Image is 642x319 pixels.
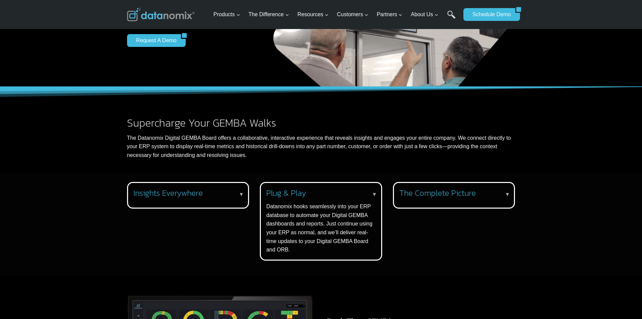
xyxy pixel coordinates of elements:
[75,151,86,155] a: Terms
[298,10,329,19] span: Resources
[447,10,456,26] a: Search
[152,83,178,89] span: State/Region
[266,188,373,198] h3: Plug & Play
[127,117,515,128] h2: Supercharge Your GEMBA Walks
[377,10,402,19] span: Partners
[211,4,460,26] nav: Primary Navigation
[463,8,515,21] a: Schedule Demo
[152,28,182,34] span: Phone number
[127,8,194,21] img: Datanomix
[213,10,240,19] span: Products
[127,34,181,47] a: Request a Demo
[372,190,377,199] p: ▼
[266,202,373,254] p: Datanomix hooks seamlessly into your ERP database to automate your Digital GEMBA dashboards and r...
[152,0,173,6] span: Last Name
[92,151,114,155] a: Privacy Policy
[337,10,368,19] span: Customers
[248,10,289,19] span: The Difference
[127,134,515,160] p: The Datanomix Digital GEMBA Board offers a collaborative, interactive experience that reveals ins...
[133,188,240,198] h3: Insights Everywhere
[505,190,510,199] p: ▼
[411,10,438,19] span: About Us
[239,190,244,199] p: ▼
[399,188,506,198] h3: The Complete Picture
